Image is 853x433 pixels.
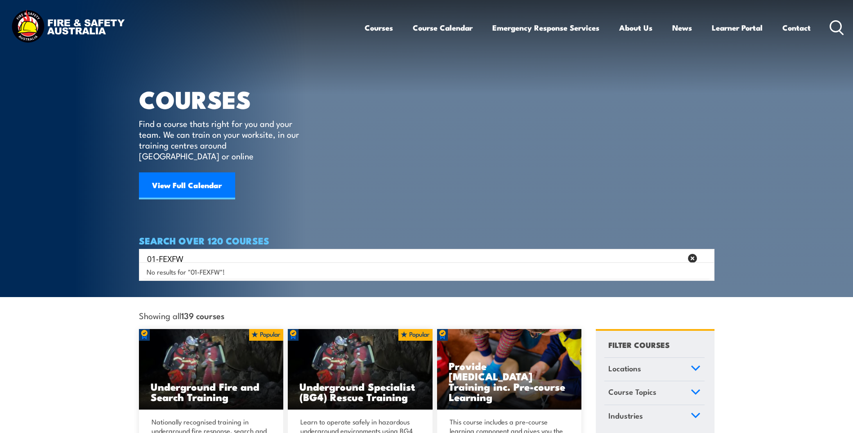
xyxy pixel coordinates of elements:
[604,358,705,381] a: Locations
[139,88,312,109] h1: COURSES
[437,329,582,410] a: Provide [MEDICAL_DATA] Training inc. Pre-course Learning
[139,329,284,410] a: Underground Fire and Search Training
[608,362,641,374] span: Locations
[608,410,643,422] span: Industries
[413,16,473,40] a: Course Calendar
[604,405,705,428] a: Industries
[151,381,272,402] h3: Underground Fire and Search Training
[139,235,715,245] h4: SEARCH OVER 120 COURSES
[181,309,224,321] strong: 139 courses
[139,329,284,410] img: Underground mine rescue
[619,16,652,40] a: About Us
[712,16,763,40] a: Learner Portal
[139,118,303,161] p: Find a course thats right for you and your team. We can train on your worksite, in our training c...
[149,252,684,265] form: Search form
[139,172,235,199] a: View Full Calendar
[449,361,570,402] h3: Provide [MEDICAL_DATA] Training inc. Pre-course Learning
[288,329,433,410] img: Underground mine rescue
[608,338,670,351] h4: FILTER COURSES
[147,267,225,276] span: No results for "01-FEXFW"!
[782,16,811,40] a: Contact
[288,329,433,410] a: Underground Specialist (BG4) Rescue Training
[604,381,705,405] a: Course Topics
[139,311,224,320] span: Showing all
[608,386,656,398] span: Course Topics
[699,252,711,265] button: Search magnifier button
[147,252,682,265] input: Search input
[299,381,421,402] h3: Underground Specialist (BG4) Rescue Training
[492,16,599,40] a: Emergency Response Services
[672,16,692,40] a: News
[365,16,393,40] a: Courses
[437,329,582,410] img: Low Voltage Rescue and Provide CPR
